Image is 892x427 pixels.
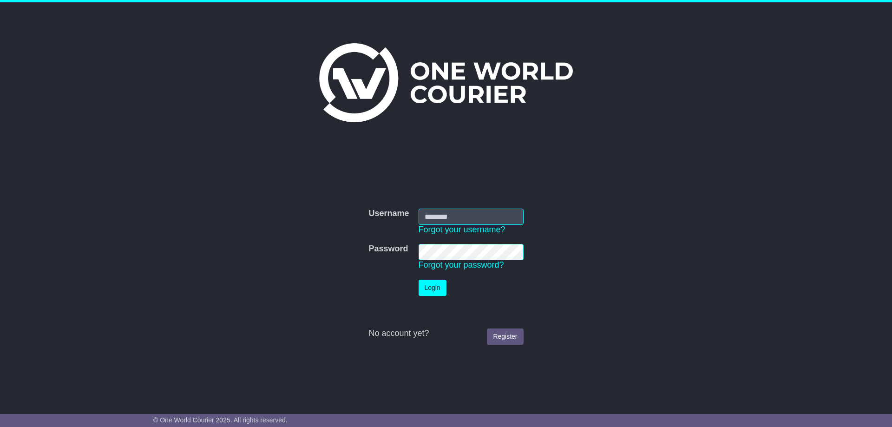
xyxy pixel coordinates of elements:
div: No account yet? [368,328,523,339]
a: Forgot your password? [419,260,504,269]
span: © One World Courier 2025. All rights reserved. [153,416,288,424]
label: Username [368,209,409,219]
button: Login [419,280,446,296]
a: Forgot your username? [419,225,505,234]
img: One World [319,43,573,122]
a: Register [487,328,523,345]
label: Password [368,244,408,254]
